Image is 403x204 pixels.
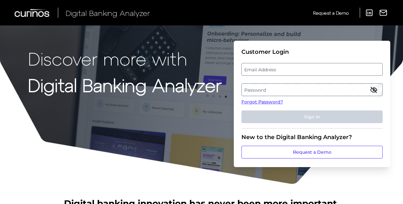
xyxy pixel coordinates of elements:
[313,8,349,18] a: Request a Demo
[242,64,382,75] label: Email Address
[241,48,383,55] div: Customer Login
[241,146,383,158] a: Request a Demo
[313,10,349,16] span: Request a Demo
[241,110,383,123] button: Sign In
[241,134,383,141] div: New to the Digital Banking Analyzer?
[28,48,222,68] p: Discover more with
[28,74,222,95] strong: Digital Banking Analyzer
[241,99,383,105] a: Forgot Password?
[242,84,382,95] label: Password
[15,9,50,17] img: Curinos
[66,8,150,18] span: Digital Banking Analyzer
